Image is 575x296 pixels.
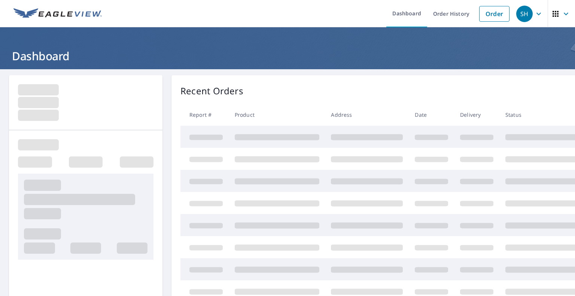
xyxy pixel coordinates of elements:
th: Date [409,104,454,126]
a: Order [479,6,509,22]
th: Product [229,104,325,126]
th: Report # [180,104,229,126]
p: Recent Orders [180,84,243,98]
th: Delivery [454,104,499,126]
th: Address [325,104,409,126]
div: SH [516,6,533,22]
img: EV Logo [13,8,102,19]
h1: Dashboard [9,48,566,64]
